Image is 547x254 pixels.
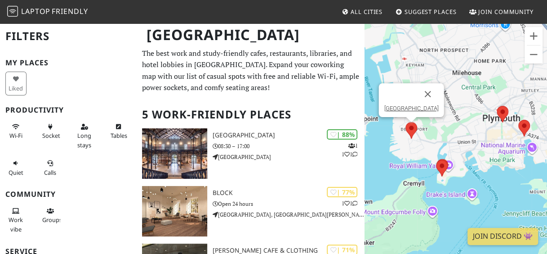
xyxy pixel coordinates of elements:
[351,8,382,16] span: All Cities
[52,6,88,16] span: Friendly
[42,216,62,224] span: Group tables
[341,199,357,208] p: 1 1
[142,101,359,128] h2: 5 Work-Friendly Places
[44,168,56,177] span: Video/audio calls
[5,190,131,199] h3: Community
[9,216,23,233] span: People working
[213,200,365,208] p: Open 24 hours
[142,128,207,179] img: Market Hall
[5,59,131,67] h3: My Places
[21,6,50,16] span: Laptop
[341,141,357,159] p: 1 1 1
[142,186,207,236] img: BLOCK
[467,228,538,245] a: Join Discord 👾
[213,210,365,219] p: [GEOGRAPHIC_DATA], [GEOGRAPHIC_DATA][PERSON_NAME], [GEOGRAPHIC_DATA]
[7,6,18,17] img: LaptopFriendly
[338,4,386,20] a: All Cities
[40,204,61,227] button: Groups
[327,129,357,140] div: | 88%
[5,23,131,50] h2: Filters
[213,142,365,150] p: 08:30 – 17:00
[111,132,127,140] span: Work-friendly tables
[213,132,365,139] h3: [GEOGRAPHIC_DATA]
[213,153,365,161] p: [GEOGRAPHIC_DATA]
[5,156,27,180] button: Quiet
[9,168,23,177] span: Quiet
[137,128,365,179] a: Market Hall | 88% 111 [GEOGRAPHIC_DATA] 08:30 – 17:00 [GEOGRAPHIC_DATA]
[478,8,534,16] span: Join Community
[384,105,439,112] a: [GEOGRAPHIC_DATA]
[466,4,537,20] a: Join Community
[137,186,365,236] a: BLOCK | 77% 11 BLOCK Open 24 hours [GEOGRAPHIC_DATA], [GEOGRAPHIC_DATA][PERSON_NAME], [GEOGRAPHIC...
[392,4,460,20] a: Suggest Places
[525,27,543,45] button: Zoom in
[40,119,61,143] button: Sockets
[213,189,365,197] h3: BLOCK
[74,119,95,152] button: Long stays
[417,83,439,105] button: Close
[5,204,27,236] button: Work vibe
[327,187,357,197] div: | 77%
[5,119,27,143] button: Wi-Fi
[9,132,22,140] span: Stable Wi-Fi
[7,4,88,20] a: LaptopFriendly LaptopFriendly
[142,48,359,94] p: The best work and study-friendly cafes, restaurants, libraries, and hotel lobbies in [GEOGRAPHIC_...
[77,132,91,149] span: Long stays
[108,119,129,143] button: Tables
[42,132,63,140] span: Power sockets
[139,23,363,47] h1: [GEOGRAPHIC_DATA]
[40,156,61,180] button: Calls
[525,45,543,63] button: Zoom out
[5,106,131,114] h3: Productivity
[405,8,457,16] span: Suggest Places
